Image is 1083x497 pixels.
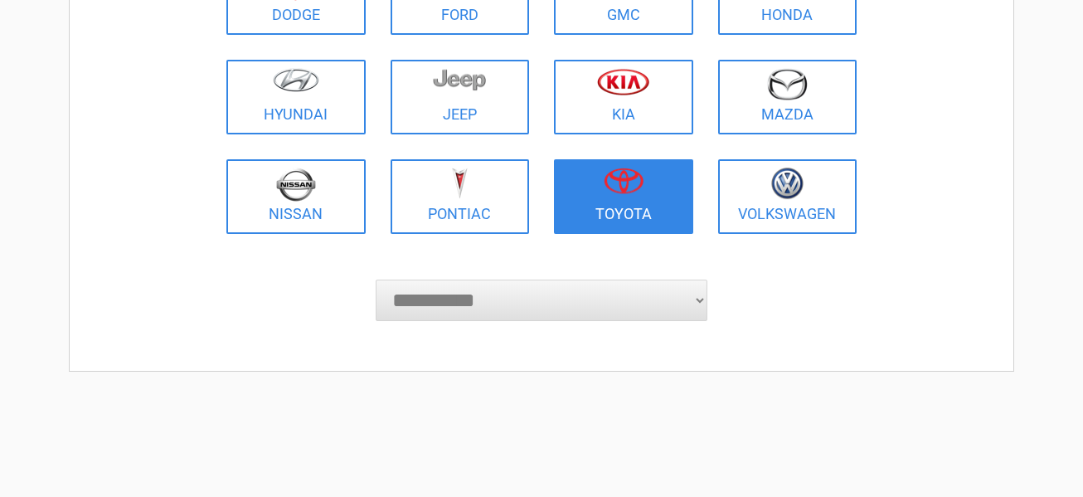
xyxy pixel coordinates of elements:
[604,168,643,194] img: toyota
[718,60,857,134] a: Mazda
[771,168,804,200] img: volkswagen
[718,159,857,234] a: Volkswagen
[226,159,366,234] a: Nissan
[226,60,366,134] a: Hyundai
[766,68,808,100] img: mazda
[391,159,530,234] a: Pontiac
[554,60,693,134] a: Kia
[451,168,468,199] img: pontiac
[554,159,693,234] a: Toyota
[276,168,316,202] img: nissan
[433,68,486,91] img: jeep
[597,68,649,95] img: kia
[391,60,530,134] a: Jeep
[273,68,319,92] img: hyundai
